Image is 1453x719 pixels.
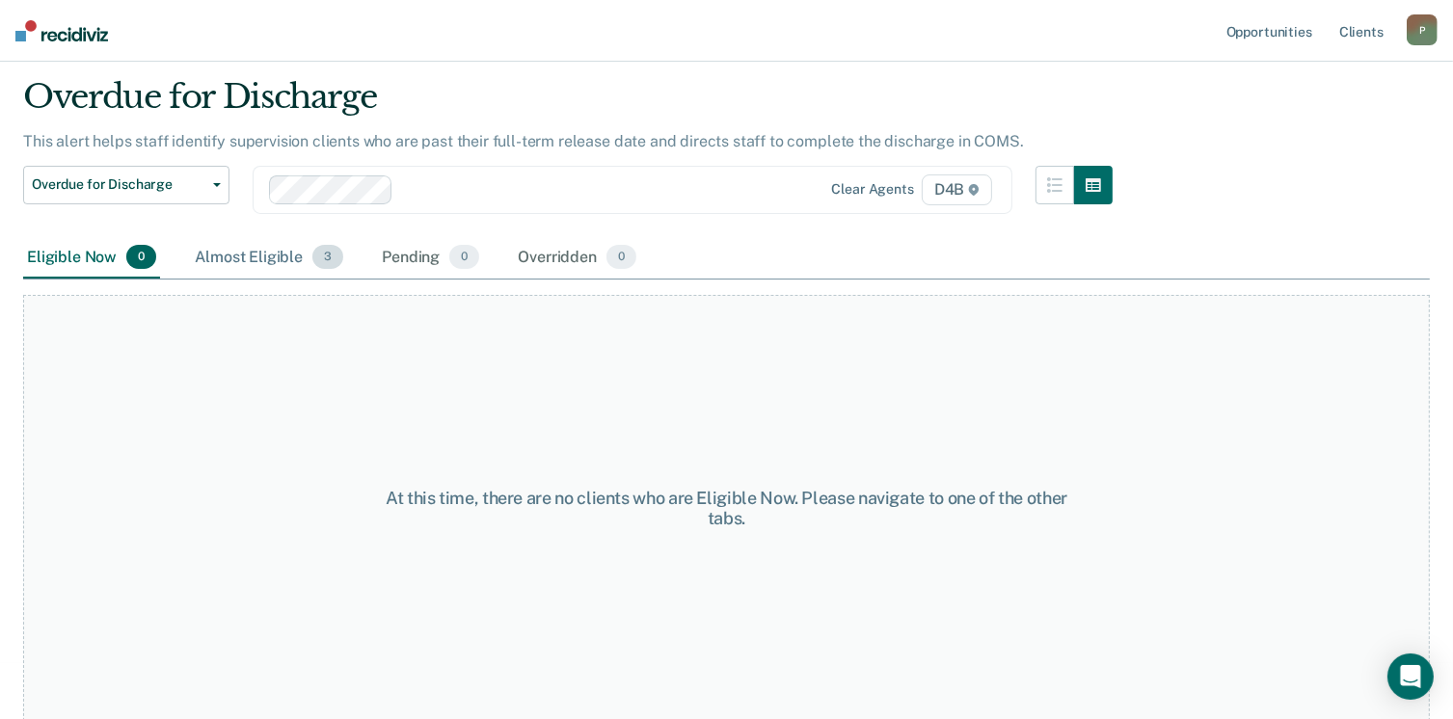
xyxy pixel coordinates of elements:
[375,488,1078,529] div: At this time, there are no clients who are Eligible Now. Please navigate to one of the other tabs.
[606,245,636,270] span: 0
[312,245,343,270] span: 3
[23,77,1113,132] div: Overdue for Discharge
[23,166,229,204] button: Overdue for Discharge
[1387,653,1434,700] div: Open Intercom Messenger
[378,237,483,280] div: Pending0
[23,237,160,280] div: Eligible Now0
[191,237,347,280] div: Almost Eligible3
[126,245,156,270] span: 0
[1407,14,1438,45] button: P
[832,181,914,198] div: Clear agents
[514,237,640,280] div: Overridden0
[23,132,1024,150] p: This alert helps staff identify supervision clients who are past their full-term release date and...
[15,20,108,41] img: Recidiviz
[449,245,479,270] span: 0
[32,176,205,193] span: Overdue for Discharge
[922,174,992,205] span: D4B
